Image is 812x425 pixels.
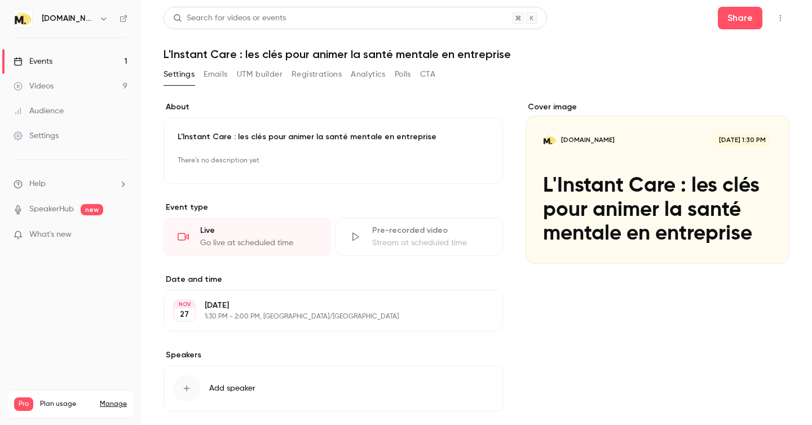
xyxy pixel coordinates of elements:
button: Add speaker [164,365,503,411]
button: Registrations [292,65,342,83]
span: new [81,204,103,215]
span: Pro [14,397,33,411]
label: About [164,101,503,113]
div: Events [14,56,52,67]
div: NOV [174,300,195,308]
button: CTA [420,65,435,83]
h6: [DOMAIN_NAME] [42,13,95,24]
button: UTM builder [237,65,283,83]
button: Settings [164,65,195,83]
p: 1:30 PM - 2:00 PM, [GEOGRAPHIC_DATA]/[GEOGRAPHIC_DATA] [205,312,443,321]
p: There's no description yet [178,152,489,170]
p: L'Instant Care : les clés pour animer la santé mentale en entreprise [178,131,489,143]
h1: L'Instant Care : les clés pour animer la santé mentale en entreprise [164,47,789,61]
label: Speakers [164,349,503,361]
button: Polls [395,65,411,83]
div: Pre-recorded videoStream at scheduled time [336,218,503,256]
p: [DATE] [205,300,443,311]
div: Live [200,225,317,236]
label: Cover image [526,101,789,113]
div: Audience [14,105,64,117]
button: Share [718,7,762,29]
div: Settings [14,130,59,141]
span: Help [29,178,46,190]
img: moka.care [14,10,32,28]
iframe: Noticeable Trigger [114,230,127,240]
div: Pre-recorded video [372,225,489,236]
div: Videos [14,81,54,92]
div: Go live at scheduled time [200,237,317,249]
div: LiveGo live at scheduled time [164,218,331,256]
button: Emails [204,65,227,83]
span: What's new [29,229,72,241]
p: Event type [164,202,503,213]
button: Analytics [351,65,386,83]
a: Manage [100,400,127,409]
a: SpeakerHub [29,203,74,215]
li: help-dropdown-opener [14,178,127,190]
div: Search for videos or events [173,12,286,24]
div: Stream at scheduled time [372,237,489,249]
span: Add speaker [209,383,255,394]
label: Date and time [164,274,503,285]
section: Cover image [526,101,789,264]
span: Plan usage [40,400,93,409]
p: 27 [180,309,189,320]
